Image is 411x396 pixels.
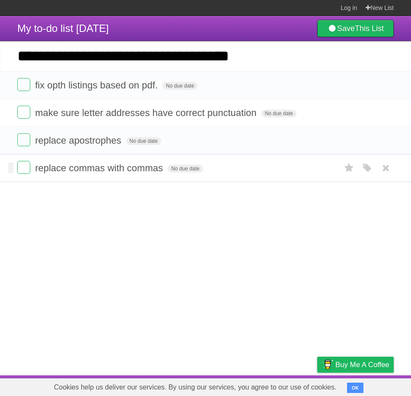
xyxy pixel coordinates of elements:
[231,377,266,394] a: Developers
[17,78,30,91] label: Done
[45,379,345,396] span: Cookies help us deliver our services. By using our services, you agree to our use of cookies.
[35,135,123,146] span: replace apostrophes
[17,161,30,174] label: Done
[162,82,198,90] span: No due date
[355,24,384,33] b: This List
[168,165,203,173] span: No due date
[17,133,30,146] label: Done
[17,106,30,119] label: Done
[317,20,394,37] a: SaveThis List
[261,110,296,117] span: No due date
[322,357,333,372] img: Buy me a coffee
[306,377,328,394] a: Privacy
[335,357,389,372] span: Buy me a coffee
[339,377,394,394] a: Suggest a feature
[347,383,364,393] button: OK
[202,377,220,394] a: About
[35,80,160,91] span: fix opth listings based on pdf.
[17,22,109,34] span: My to-do list [DATE]
[35,107,258,118] span: make sure letter addresses have correct punctuation
[317,357,394,373] a: Buy me a coffee
[277,377,296,394] a: Terms
[126,137,161,145] span: No due date
[341,161,357,175] label: Star task
[35,163,165,173] span: replace commas with commas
